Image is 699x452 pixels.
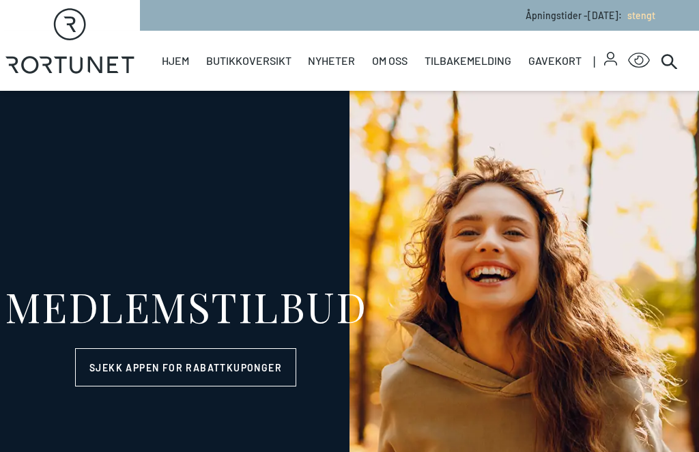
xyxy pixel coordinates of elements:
[526,8,655,23] p: Åpningstider - [DATE] :
[206,31,291,91] a: Butikkoversikt
[75,348,296,386] a: Sjekk appen for rabattkuponger
[593,31,604,91] span: |
[308,31,355,91] a: Nyheter
[528,31,582,91] a: Gavekort
[622,10,655,21] a: stengt
[628,50,650,72] button: Open Accessibility Menu
[425,31,511,91] a: Tilbakemelding
[162,31,189,91] a: Hjem
[627,10,655,21] span: stengt
[5,285,367,326] div: MEDLEMSTILBUD
[372,31,408,91] a: Om oss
